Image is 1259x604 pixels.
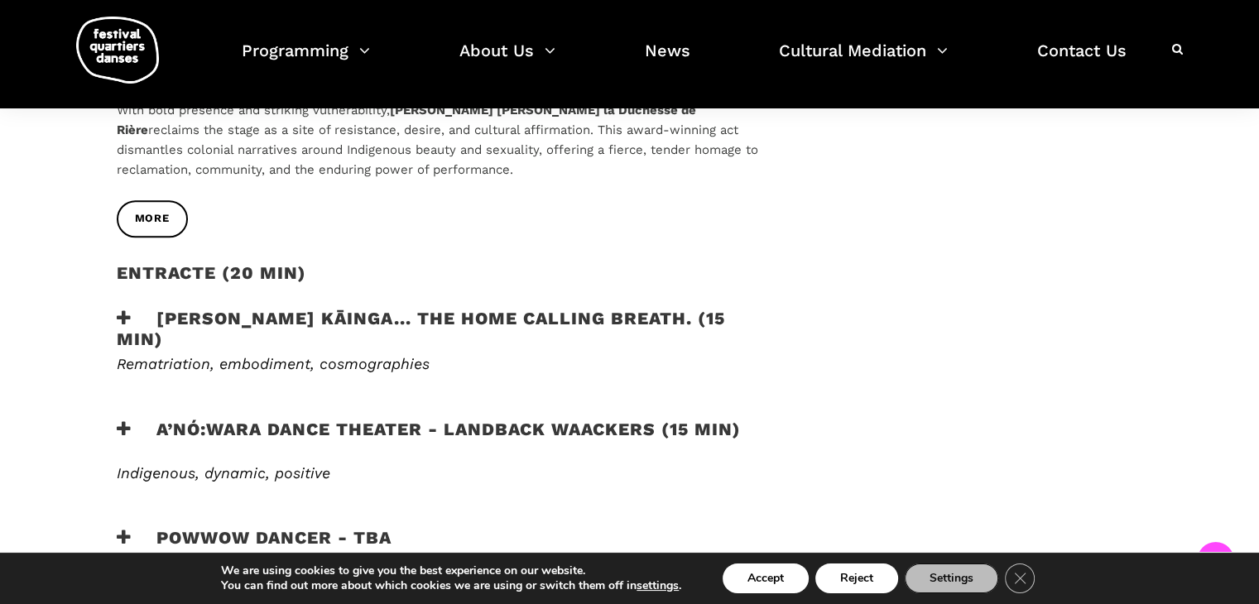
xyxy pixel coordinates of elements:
em: Rematriation, embodiment, cosmographies [117,355,430,372]
a: more [117,200,188,237]
img: logo-fqd-med [76,17,159,84]
span: With bold presence and striking vulnerability, reclaims the stage as a site of resistance, desire... [117,103,758,177]
strong: [PERSON_NAME] [PERSON_NAME] la Duchesse de Rière [117,103,696,137]
p: We are using cookies to give you the best experience on our website. [221,563,681,578]
em: Indigenous, dynamic, positive [117,464,330,482]
button: Close GDPR Cookie Banner [1005,563,1035,593]
h2: Entracte (20 min) [117,262,306,304]
span: more [135,210,170,228]
button: Reject [815,563,898,593]
h3: [PERSON_NAME] KĀINGA... the home calling breath. (15 min) [117,308,769,349]
button: settings [637,578,679,593]
a: News [645,36,690,85]
a: Contact Us [1037,36,1127,85]
h3: A’nó:wara Dance Theater - Landback Waackers (15 min) [117,419,741,460]
button: Accept [723,563,809,593]
p: You can find out more about which cookies we are using or switch them off in . [221,578,681,593]
a: Programming [242,36,370,85]
h3: powwow dancer - tba [117,527,392,568]
a: Cultural Mediation [779,36,948,85]
button: Settings [905,563,998,593]
a: About Us [459,36,555,85]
